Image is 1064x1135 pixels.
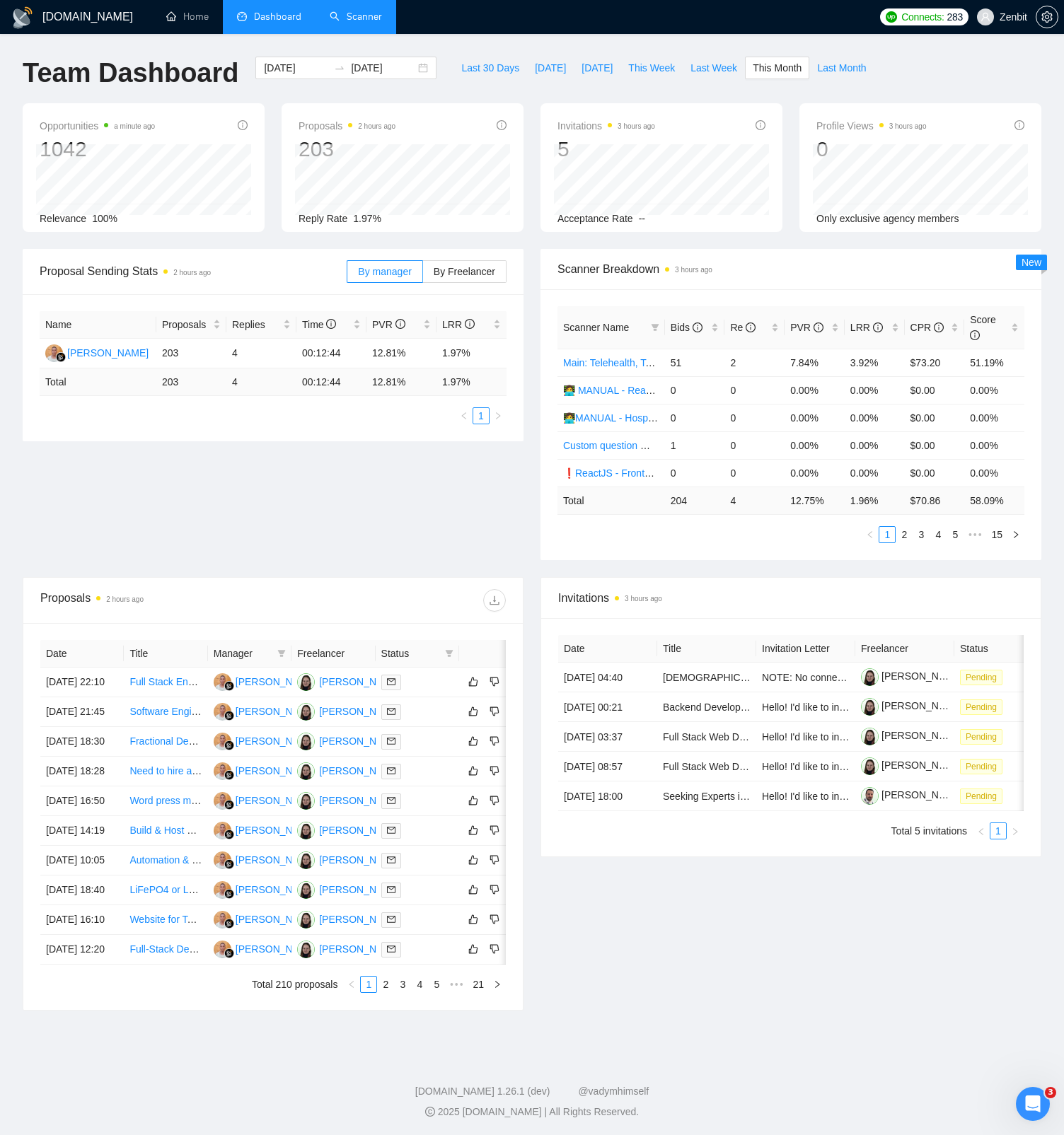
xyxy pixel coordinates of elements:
time: 2 hours ago [358,122,395,130]
span: mail [387,826,395,834]
a: 5 [429,977,444,992]
span: right [1011,827,1019,836]
button: dislike [486,673,503,690]
span: left [977,827,985,836]
li: 1 [990,822,1007,839]
span: mail [387,767,395,775]
span: Dashboard [254,11,301,23]
span: mail [387,677,395,686]
a: 2 [378,977,393,992]
span: mail [387,737,395,745]
span: like [468,943,478,955]
span: info-circle [756,120,765,130]
span: Opportunities [40,117,155,134]
button: dislike [486,851,503,868]
img: c1PBd5j1WUGakCiaTExn4FmaBqBEeaxYKHYi_6fmy4sEUPblII-bDoBbWtw-Tl4FJl [861,698,879,716]
span: 100% [92,213,117,224]
div: [PERSON_NAME] [319,793,400,808]
a: LD[PERSON_NAME] [297,675,400,687]
img: MU [214,762,231,780]
span: filter [651,323,659,332]
img: gigradar-bm.png [224,740,234,750]
span: dislike [490,825,499,836]
img: c1PBd5j1WUGakCiaTExn4FmaBqBEeaxYKHYi_6fmy4sEUPblII-bDoBbWtw-Tl4FJl [861,728,879,745]
span: dislike [490,854,499,866]
div: [PERSON_NAME] [236,852,317,868]
button: dislike [486,762,503,779]
span: right [493,980,502,989]
img: MU [214,673,231,691]
li: 2 [896,526,913,543]
a: MU[PERSON_NAME] [214,943,317,954]
div: [PERSON_NAME] [319,674,400,689]
button: like [465,851,482,868]
a: MU[PERSON_NAME] [214,675,317,687]
span: -- [639,213,645,224]
li: 1 [473,407,490,424]
button: Last Month [809,57,874,79]
div: [PERSON_NAME] [236,733,317,749]
span: PVR [790,322,823,333]
a: Software Engineer [129,706,211,717]
li: 15 [986,526,1007,543]
a: MU[PERSON_NAME] [214,824,317,835]
img: c1B5PF6Wz1h8PSbVGY7eAuvu_rueyMK56n-xFTsZMacy15adU2a9znjj0tIZaJaGvC [861,787,879,805]
button: like [465,792,482,809]
a: LD[PERSON_NAME] [297,824,400,835]
iframe: Intercom live chat [1016,1087,1050,1121]
img: c1PBd5j1WUGakCiaTExn4FmaBqBEeaxYKHYi_6fmy4sEUPblII-bDoBbWtw-Tl4FJl [861,757,879,775]
button: like [465,673,482,690]
span: Proposals [299,117,395,134]
button: like [465,941,482,958]
time: 2 hours ago [173,269,211,277]
li: 1 [360,976,377,993]
a: Need to hire an app developer veterinarian telemedicine chat app [129,765,417,776]
img: MU [214,733,231,750]
button: This Week [620,57,683,79]
span: Invitations [557,117,655,134]
button: like [465,703,482,720]
th: Name [40,311,156,339]
a: LD[PERSON_NAME] [297,883,400,895]
span: filter [277,649,286,658]
a: [PERSON_NAME] [861,670,963,682]
span: By Freelancer [434,266,495,277]
a: homeHome [166,11,209,23]
a: [PERSON_NAME] [861,730,963,741]
a: [PERSON_NAME] [861,700,963,711]
div: [PERSON_NAME] [236,912,317,927]
button: like [465,762,482,779]
span: Bids [671,322,702,333]
span: dislike [490,735,499,747]
a: Pending [960,790,1008,801]
span: like [468,676,478,687]
div: [PERSON_NAME] [236,822,317,838]
span: Proposals [162,317,210,332]
span: like [468,884,478,895]
img: LD [297,792,315,810]
span: filter [442,643,456,664]
a: searchScanner [330,11,382,23]
a: Automation & Scraping Expert (USA Based Medical Clinics) [129,854,391,866]
span: Replies [232,317,280,332]
span: mail [387,796,395,805]
button: dislike [486,881,503,898]
img: gigradar-bm.png [224,859,234,869]
div: [PERSON_NAME] [319,852,400,868]
button: dislike [486,792,503,809]
a: MU[PERSON_NAME] [214,705,317,716]
div: [PERSON_NAME] [236,704,317,719]
li: 1 [879,526,896,543]
div: [PERSON_NAME] [236,793,317,808]
a: LD[PERSON_NAME] [297,943,400,954]
img: gigradar-bm.png [224,681,234,691]
span: download [484,595,505,606]
span: like [468,825,478,836]
a: 3 [913,527,929,542]
span: mail [387,945,395,953]
img: LD [297,941,315,958]
img: LD [297,673,315,691]
span: Reply Rate [299,213,347,224]
time: 3 hours ago [618,122,655,130]
a: 4 [412,977,427,992]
